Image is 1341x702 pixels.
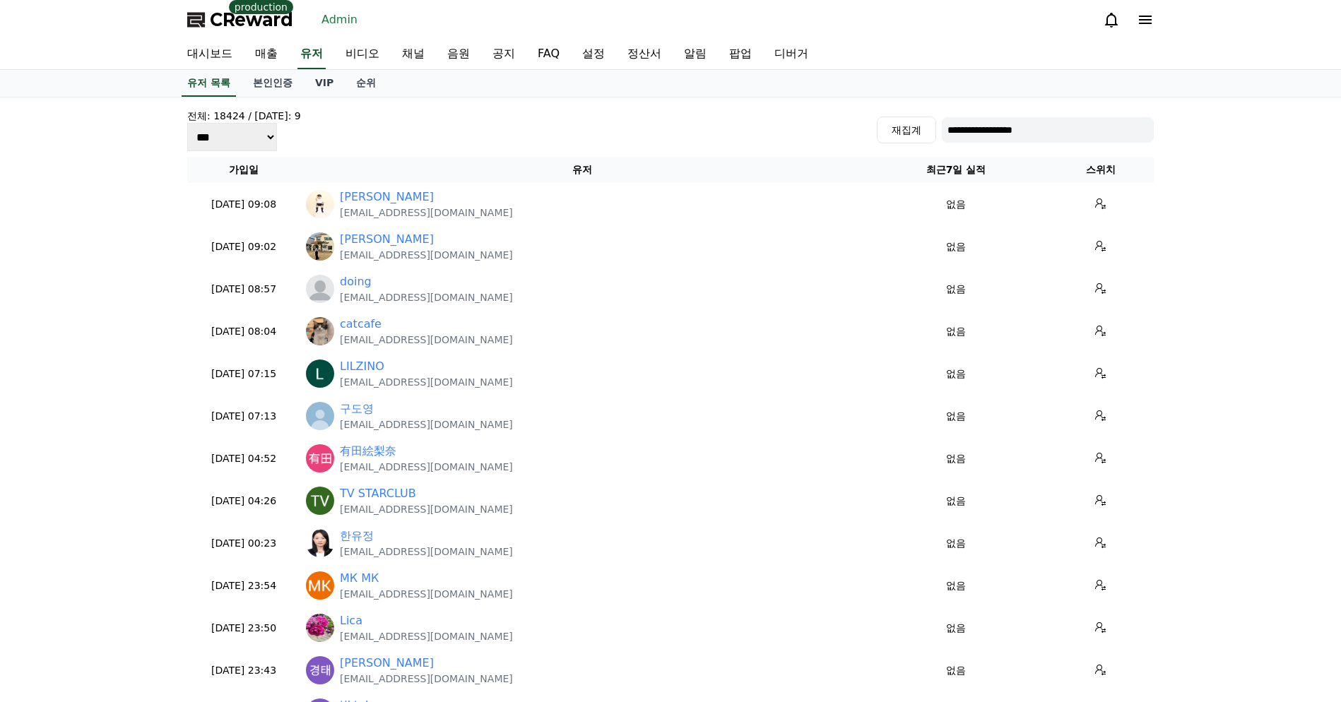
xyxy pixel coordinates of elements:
a: 본인인증 [242,70,304,97]
p: [EMAIL_ADDRESS][DOMAIN_NAME] [340,502,513,516]
p: 없음 [870,451,1042,466]
img: http://k.kakaocdn.net/dn/bhy0DI/btsQuUvDsxO/0eYIBAVC8nHy6bQe0KYVwK/img_640x640.jpg [306,190,334,218]
p: 없음 [870,324,1042,339]
a: TV STARCLUB [340,485,416,502]
span: Settings [209,469,244,480]
img: https://lh3.googleusercontent.com/a/ACg8ocKWDYcFyWyzpXDXarMsu2ocXunTGO3xQl-tYSzLiLUzLRsI-Ag=s96-c [306,656,334,684]
p: [DATE] 07:13 [193,409,295,424]
p: 없음 [870,578,1042,593]
a: FAQ [526,40,571,69]
th: 최근7일 실적 [864,157,1048,183]
a: 정산서 [616,40,673,69]
a: 대시보드 [176,40,244,69]
img: http://k.kakaocdn.net/dn/bggJya/btsQpf59wN9/qKWadkQxDy5EEZJ7B05jS1/img_640x640.jpg [306,529,334,557]
a: [PERSON_NAME] [340,189,434,206]
img: http://img1.kakaocdn.net/thumb/R640x640.q70/?fname=http://t1.kakaocdn.net/account_images/default_... [306,402,334,430]
p: [EMAIL_ADDRESS][DOMAIN_NAME] [340,248,513,262]
p: [EMAIL_ADDRESS][DOMAIN_NAME] [340,629,513,643]
p: [DATE] 07:15 [193,367,295,381]
span: CReward [210,8,293,31]
a: 설정 [571,40,616,69]
p: [EMAIL_ADDRESS][DOMAIN_NAME] [340,545,513,559]
a: Admin [316,8,363,31]
a: CReward [187,8,293,31]
h4: 전체: 18424 / [DATE]: 9 [187,109,301,123]
a: [PERSON_NAME] [340,655,434,672]
p: [EMAIL_ADDRESS][DOMAIN_NAME] [340,460,513,474]
img: https://cdn.creward.net/profile/user/YY09Sep 26, 2025082935_148a60710bacfae6463a0109ed4480c73689e... [306,317,334,345]
a: 유저 목록 [182,70,236,97]
a: 비디오 [334,40,391,69]
img: profile_blank.webp [306,275,334,303]
th: 가입일 [187,157,300,183]
p: 없음 [870,494,1042,508]
a: 순위 [345,70,387,97]
a: 팝업 [718,40,763,69]
p: [EMAIL_ADDRESS][DOMAIN_NAME] [340,290,513,304]
button: 재집계 [877,117,936,143]
a: doing [340,273,372,290]
p: 없음 [870,367,1042,381]
a: Settings [182,448,271,483]
a: 구도영 [340,400,374,417]
p: [EMAIL_ADDRESS][DOMAIN_NAME] [340,587,513,601]
img: https://cdn.creward.net/profile/user/YY09Sep 26, 2025003224_da7dbe9e054f776769da0d624ae9fa0998d1e... [306,614,334,642]
img: https://lh3.googleusercontent.com/a/ACg8ocI3rnkIbl0Xc1YUtQXE40HfKzQH2JBWKZLwLRCi9K067Pce1g=s96-c [306,487,334,515]
p: [EMAIL_ADDRESS][DOMAIN_NAME] [340,206,513,220]
p: 없음 [870,409,1042,424]
p: [DATE] 04:52 [193,451,295,466]
p: [DATE] 08:57 [193,282,295,297]
p: 없음 [870,282,1042,297]
p: [DATE] 23:43 [193,663,295,678]
p: [DATE] 09:08 [193,197,295,212]
th: 유저 [300,157,864,183]
p: 없음 [870,621,1042,636]
span: Home [36,469,61,480]
p: [DATE] 00:23 [193,536,295,551]
a: 유저 [297,40,326,69]
a: 채널 [391,40,436,69]
p: [DATE] 23:50 [193,621,295,636]
p: 없음 [870,536,1042,551]
a: [PERSON_NAME] [340,231,434,248]
p: [EMAIL_ADDRESS][DOMAIN_NAME] [340,672,513,686]
img: https://lh3.googleusercontent.com/a/ACg8ocLRqdfLNkCCpr1oibzLLgzpV9RlHA70vmWcPT7NSjBTHHqyXw=s96-c [306,359,334,388]
p: [DATE] 08:04 [193,324,295,339]
a: Lica [340,612,362,629]
p: 없음 [870,239,1042,254]
a: 디버거 [763,40,820,69]
p: [DATE] 09:02 [193,239,295,254]
img: https://lh3.googleusercontent.com/a/ACg8ocJZv4sYPV13JfEZRSHfNKR6jQ9qIeMCImBS6T6VTWP1QduuMg=s96-c [306,444,334,472]
span: Messages [117,470,159,481]
a: VIP [304,70,345,97]
p: [EMAIL_ADDRESS][DOMAIN_NAME] [340,417,513,432]
a: МК МК [340,570,379,587]
p: [EMAIL_ADDRESS][DOMAIN_NAME] [340,375,513,389]
p: 없음 [870,663,1042,678]
th: 스위치 [1048,157,1154,183]
a: 음원 [436,40,481,69]
img: https://lh3.googleusercontent.com/a/ACg8ocI88418b1mUou8LPMmZjyHEVbt2Cro-8rdrsLslSvP1o2dZKg=s96-c [306,571,334,600]
a: 공지 [481,40,526,69]
a: catcafe [340,316,382,333]
a: LILZINO [340,358,384,375]
p: 없음 [870,197,1042,212]
a: Home [4,448,93,483]
a: 알림 [673,40,718,69]
p: [DATE] 23:54 [193,578,295,593]
p: [DATE] 04:26 [193,494,295,508]
img: http://k.kakaocdn.net/dn/JGTww/btsMTjr1ahm/izqW2y3zjc1VHLVwePXBl0/img_640x640.jpg [306,232,334,261]
a: 有田絵梨奈 [340,443,396,460]
a: 한유정 [340,528,374,545]
p: [EMAIL_ADDRESS][DOMAIN_NAME] [340,333,513,347]
a: Messages [93,448,182,483]
a: 매출 [244,40,289,69]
